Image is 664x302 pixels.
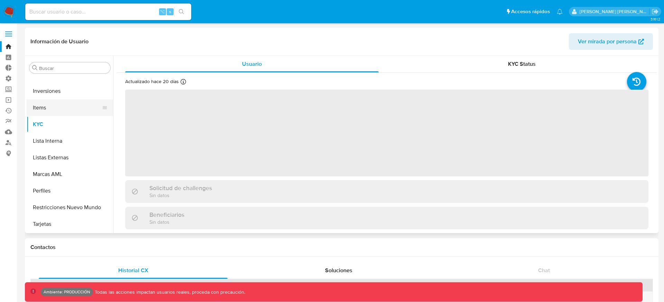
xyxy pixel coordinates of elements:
[557,9,563,15] a: Notificaciones
[118,266,148,274] span: Historial CX
[149,192,212,198] p: Sin datos
[125,90,648,176] span: ‌
[580,8,649,15] p: facundoagustin.borghi@mercadolibre.com
[27,116,113,133] button: KYC
[538,266,550,274] span: Chat
[27,199,113,216] button: Restricciones Nuevo Mundo
[652,8,659,15] a: Salir
[48,282,130,289] div: Id
[231,282,333,289] div: Fecha de creación
[149,184,212,192] h3: Solicitud de challenges
[242,60,262,68] span: Usuario
[27,166,113,183] button: Marcas AML
[139,282,221,289] div: Estado
[149,219,184,225] p: Sin datos
[508,60,536,68] span: KYC Status
[32,65,38,71] button: Buscar
[343,282,425,289] div: Origen
[149,211,184,219] h3: Beneficiarios
[169,8,171,15] span: s
[27,183,113,199] button: Perfiles
[30,38,89,45] h1: Información de Usuario
[174,7,188,17] button: search-icon
[578,33,637,50] span: Ver mirada por persona
[30,244,653,251] h1: Contactos
[39,65,108,71] input: Buscar
[93,289,245,295] p: Todas las acciones impactan usuarios reales, proceda con precaución.
[325,266,352,274] span: Soluciones
[160,8,165,15] span: ⌥
[27,99,108,116] button: Items
[27,133,113,149] button: Lista Interna
[125,207,648,229] div: BeneficiariosSin datos
[511,8,550,15] span: Accesos rápidos
[27,216,113,232] button: Tarjetas
[25,7,191,16] input: Buscar usuario o caso...
[569,33,653,50] button: Ver mirada por persona
[44,291,90,293] p: Ambiente: PRODUCCIÓN
[27,83,113,99] button: Inversiones
[27,149,113,166] button: Listas Externas
[435,282,648,289] div: Proceso
[125,78,179,85] p: Actualizado hace 20 días
[125,180,648,203] div: Solicitud de challengesSin datos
